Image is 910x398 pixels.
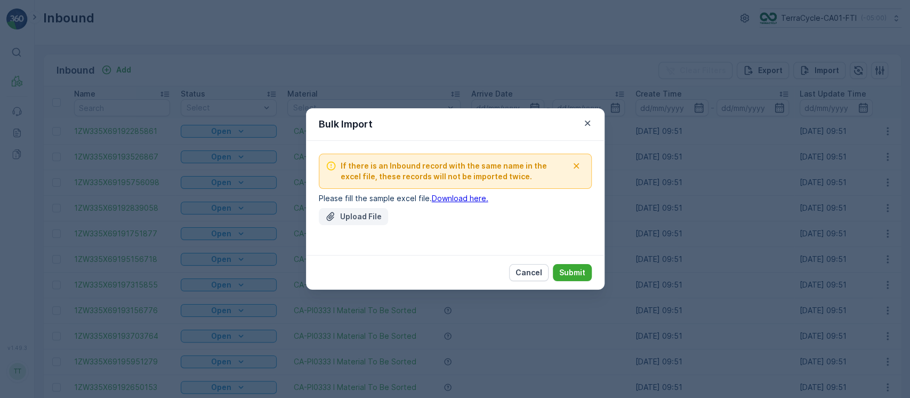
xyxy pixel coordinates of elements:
[340,211,382,222] p: Upload File
[319,117,373,132] p: Bulk Import
[553,264,592,281] button: Submit
[559,267,585,278] p: Submit
[432,194,488,203] a: Download here.
[319,208,388,225] button: Upload File
[319,193,592,204] p: Please fill the sample excel file.
[509,264,549,281] button: Cancel
[341,161,568,182] span: If there is an Inbound record with the same name in the excel file, these records will not be imp...
[516,267,542,278] p: Cancel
